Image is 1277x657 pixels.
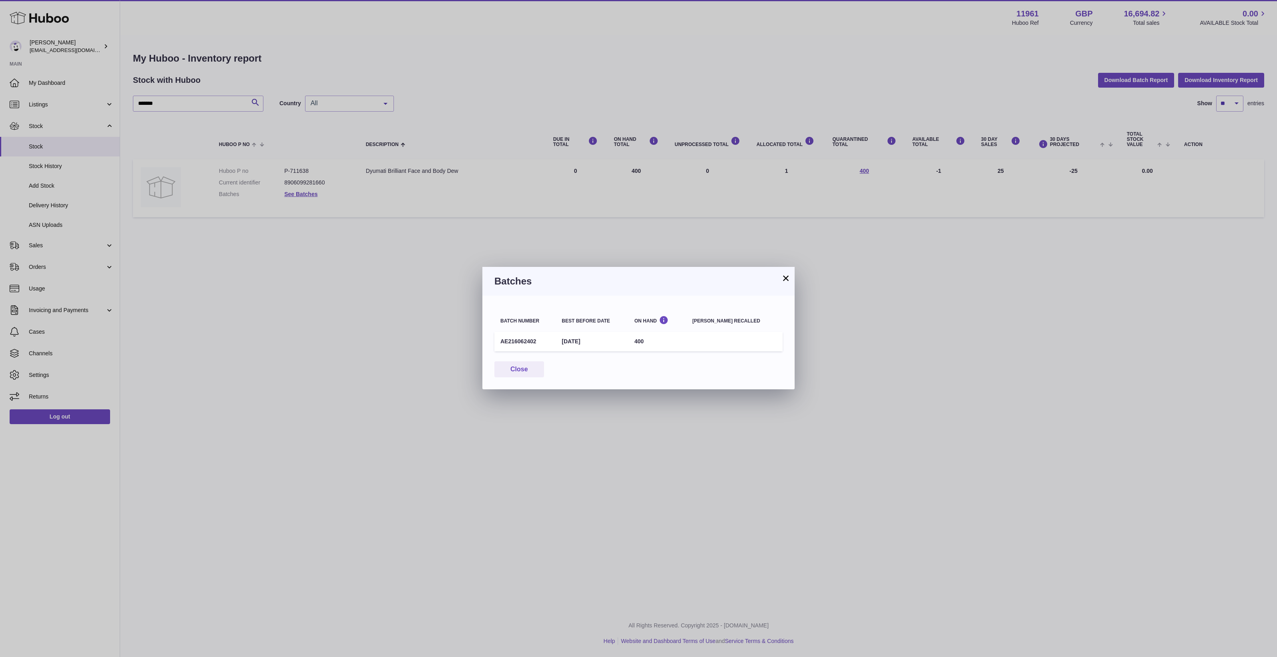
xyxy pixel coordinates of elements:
button: Close [494,361,544,378]
td: AE216062402 [494,332,556,351]
div: Batch number [500,318,550,324]
td: 400 [628,332,687,351]
div: On Hand [634,316,681,323]
div: Best before date [562,318,622,324]
div: [PERSON_NAME] recalled [693,318,777,324]
h3: Batches [494,275,783,288]
button: × [781,273,791,283]
td: [DATE] [556,332,628,351]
